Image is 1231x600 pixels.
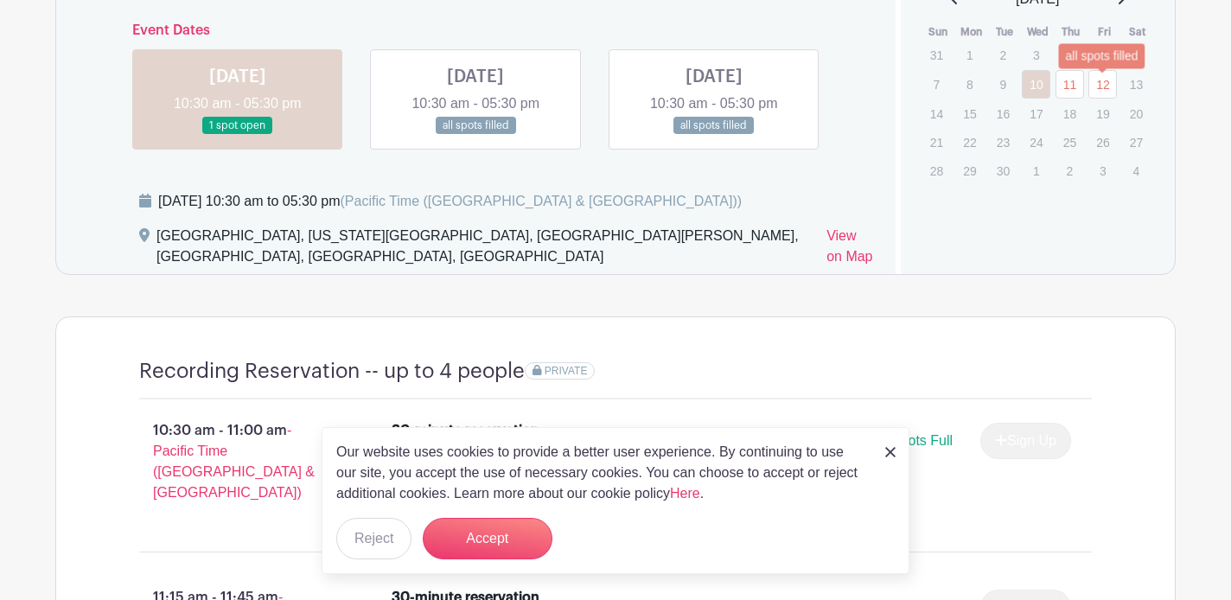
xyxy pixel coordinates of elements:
p: 27 [1122,129,1151,156]
p: 3 [1088,157,1117,184]
span: PRIVATE [545,365,588,377]
p: 28 [922,157,951,184]
h4: Recording Reservation -- up to 4 people [139,359,525,384]
p: 29 [955,157,984,184]
p: 1 [955,41,984,68]
p: 20 [1122,100,1151,127]
p: 30 [989,157,1017,184]
p: 8 [955,71,984,98]
th: Fri [1087,23,1121,41]
p: 7 [922,71,951,98]
p: 14 [922,100,951,127]
div: [GEOGRAPHIC_DATA], [US_STATE][GEOGRAPHIC_DATA], [GEOGRAPHIC_DATA][PERSON_NAME], [GEOGRAPHIC_DATA]... [156,226,813,274]
p: 25 [1056,129,1084,156]
a: Here [670,486,700,501]
p: 16 [989,100,1017,127]
p: 3 [1022,41,1050,68]
h6: Event Dates [118,22,833,39]
p: 18 [1056,100,1084,127]
p: 4 [1122,157,1151,184]
a: 10 [1022,70,1050,99]
p: 9 [989,71,1017,98]
button: Accept [423,518,552,559]
th: Mon [954,23,988,41]
span: - Pacific Time ([GEOGRAPHIC_DATA] & [GEOGRAPHIC_DATA]) [153,423,315,500]
p: 19 [1088,100,1117,127]
p: 10:30 am - 11:00 am [112,413,364,510]
p: 23 [989,129,1017,156]
p: 26 [1088,129,1117,156]
a: 12 [1088,70,1117,99]
p: Our website uses cookies to provide a better user experience. By continuing to use our site, you ... [336,442,867,504]
p: 2 [1056,157,1084,184]
th: Sun [922,23,955,41]
img: close_button-5f87c8562297e5c2d7936805f587ecaba9071eb48480494691a3f1689db116b3.svg [885,447,896,457]
p: 1 [1022,157,1050,184]
p: 21 [922,129,951,156]
p: 22 [955,129,984,156]
th: Thu [1055,23,1088,41]
th: Wed [1021,23,1055,41]
p: 13 [1122,71,1151,98]
th: Sat [1121,23,1155,41]
p: 31 [922,41,951,68]
div: 30-minute reservation -- up to 4 people [392,420,541,462]
p: 17 [1022,100,1050,127]
a: 11 [1056,70,1084,99]
a: View on Map [826,226,874,274]
p: 4 [1056,41,1084,68]
div: [DATE] 10:30 am to 05:30 pm [158,191,742,212]
span: Spots Full [891,433,953,448]
p: 2 [989,41,1017,68]
div: all spots filled [1059,43,1145,68]
button: Reject [336,518,411,559]
span: (Pacific Time ([GEOGRAPHIC_DATA] & [GEOGRAPHIC_DATA])) [340,194,742,208]
th: Tue [988,23,1022,41]
p: 15 [955,100,984,127]
p: 24 [1022,129,1050,156]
